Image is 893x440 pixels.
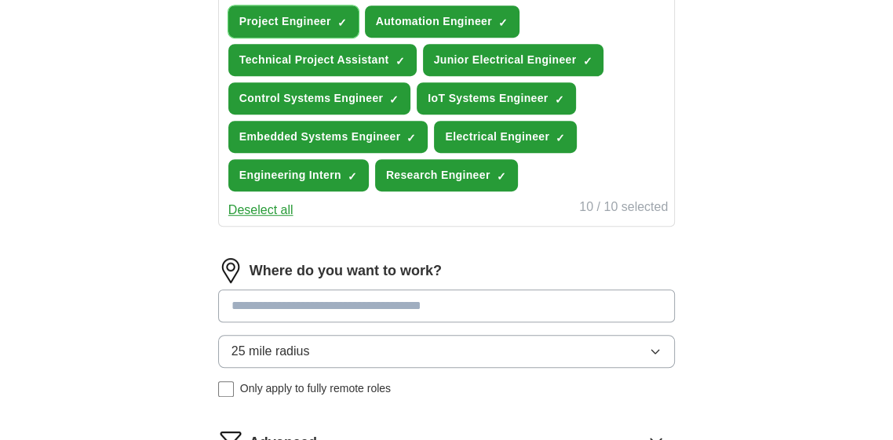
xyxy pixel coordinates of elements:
span: Automation Engineer [376,13,492,30]
span: Only apply to fully remote roles [240,380,391,397]
span: ✓ [582,55,592,67]
span: ✓ [389,93,399,106]
span: Research Engineer [386,167,490,184]
button: Automation Engineer✓ [365,5,519,38]
button: Technical Project Assistant✓ [228,44,417,76]
label: Where do you want to work? [250,260,442,282]
button: Deselect all [228,201,293,220]
button: Project Engineer✓ [228,5,359,38]
span: Electrical Engineer [445,129,549,145]
div: 10 / 10 selected [579,198,668,220]
span: ✓ [498,16,508,29]
span: Embedded Systems Engineer [239,129,401,145]
span: ✓ [337,16,347,29]
button: Embedded Systems Engineer✓ [228,121,428,153]
span: ✓ [395,55,405,67]
span: Engineering Intern [239,167,341,184]
span: 25 mile radius [231,342,310,361]
span: ✓ [348,170,357,183]
button: Control Systems Engineer✓ [228,82,410,115]
button: Junior Electrical Engineer✓ [423,44,604,76]
span: Control Systems Engineer [239,90,383,107]
span: IoT Systems Engineer [428,90,548,107]
span: Junior Electrical Engineer [434,52,577,68]
button: 25 mile radius [218,335,675,368]
button: IoT Systems Engineer✓ [417,82,575,115]
span: Project Engineer [239,13,331,30]
input: Only apply to fully remote roles [218,381,234,397]
button: Electrical Engineer✓ [434,121,577,153]
button: Research Engineer✓ [375,159,518,191]
span: ✓ [406,132,416,144]
span: ✓ [556,132,565,144]
img: location.png [218,258,243,283]
span: ✓ [497,170,506,183]
span: ✓ [555,93,564,106]
span: Technical Project Assistant [239,52,389,68]
button: Engineering Intern✓ [228,159,369,191]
